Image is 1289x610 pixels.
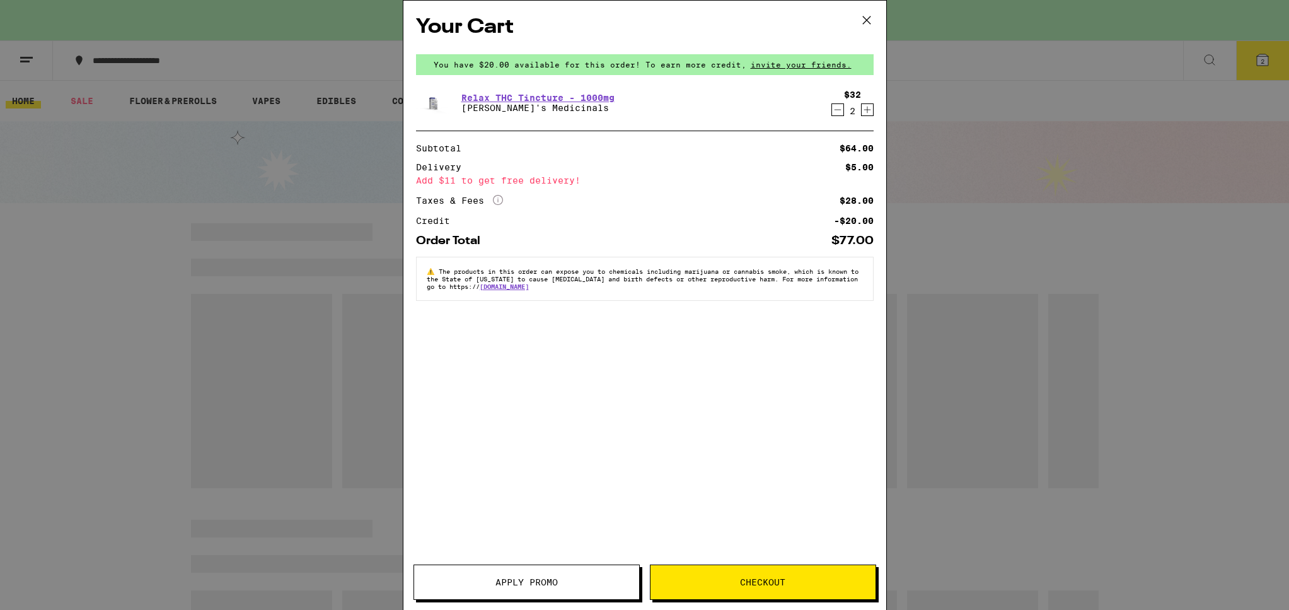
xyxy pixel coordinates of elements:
span: invite your friends. [746,61,856,69]
div: $32 [844,90,861,100]
div: 2 [844,106,861,116]
button: Checkout [650,565,876,600]
div: Credit [416,216,459,225]
div: You have $20.00 available for this order! To earn more credit,invite your friends. [416,54,874,75]
iframe: Opens a widget where you can find more information [1208,572,1276,604]
div: Delivery [416,163,470,172]
span: The products in this order can expose you to chemicals including marijuana or cannabis smoke, whi... [427,267,858,290]
span: ⚠️ [427,267,439,275]
h2: Your Cart [416,13,874,42]
div: $64.00 [840,144,874,153]
a: Relax THC Tincture - 1000mg [461,93,615,103]
div: Add $11 to get free delivery! [416,176,874,185]
button: Decrement [831,103,844,116]
div: Taxes & Fees [416,195,503,206]
button: Increment [861,103,874,116]
div: -$20.00 [834,216,874,225]
span: Apply Promo [495,578,558,587]
span: You have $20.00 available for this order! To earn more credit, [434,61,746,69]
img: Mary's Medicinals - Relax THC Tincture - 1000mg [416,92,451,114]
div: Subtotal [416,144,470,153]
div: Order Total [416,235,489,247]
div: $28.00 [840,196,874,205]
span: Checkout [740,578,785,587]
div: $77.00 [831,235,874,247]
p: [PERSON_NAME]'s Medicinals [461,103,615,113]
button: Apply Promo [413,565,640,600]
div: $5.00 [845,163,874,172]
a: [DOMAIN_NAME] [480,283,529,290]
